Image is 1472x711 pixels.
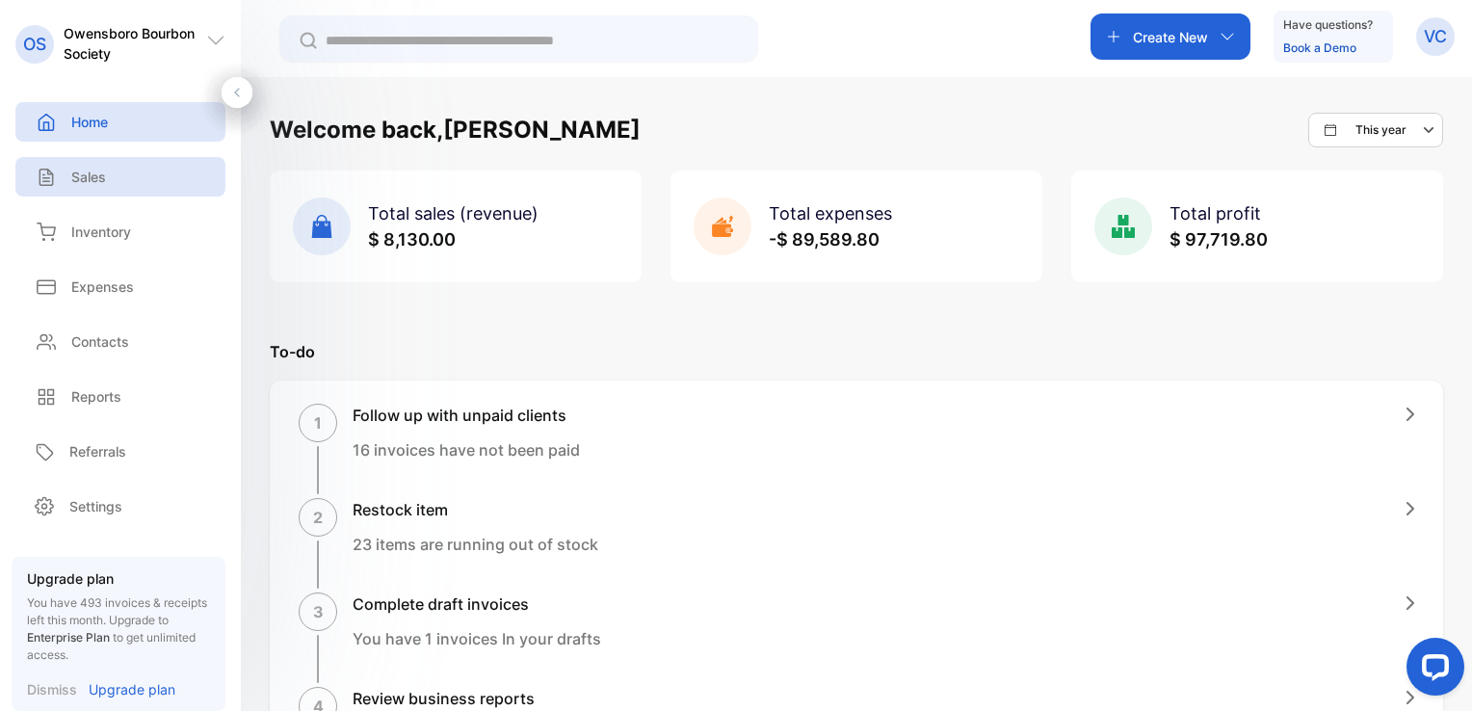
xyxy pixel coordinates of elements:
p: Settings [69,496,122,516]
span: Total sales (revenue) [368,203,539,224]
span: Upgrade to to get unlimited access. [27,613,196,662]
p: Sales [71,167,106,187]
h1: Follow up with unpaid clients [353,404,580,427]
h1: Review business reports [353,687,721,710]
span: $ 8,130.00 [368,229,456,250]
p: To-do [270,340,1443,363]
p: Expenses [71,276,134,297]
p: Upgrade plan [89,679,175,699]
span: -$ 89,589.80 [769,229,880,250]
p: Contacts [71,331,129,352]
a: Book a Demo [1283,40,1356,55]
p: Have questions? [1283,15,1373,35]
span: Total expenses [769,203,892,224]
h1: Welcome back, [PERSON_NAME] [270,113,641,147]
h1: Complete draft invoices [353,592,601,616]
h1: Restock item [353,498,598,521]
button: Create New [1091,13,1250,60]
iframe: LiveChat chat widget [1391,630,1472,711]
p: Inventory [71,222,131,242]
p: Home [71,112,108,132]
p: VC [1424,24,1447,49]
p: Owensboro Bourbon Society [64,23,206,64]
p: This year [1355,121,1406,139]
button: VC [1416,13,1455,60]
a: Upgrade plan [77,679,175,699]
span: Total profit [1170,203,1261,224]
p: You have 1 invoices In your drafts [353,627,601,650]
p: Referrals [69,441,126,461]
p: Create New [1133,27,1208,47]
p: Dismiss [27,679,77,699]
p: 16 invoices have not been paid [353,438,580,461]
button: This year [1308,113,1443,147]
span: $ 97,719.80 [1170,229,1268,250]
p: 23 items are running out of stock [353,533,598,556]
span: Enterprise Plan [27,630,110,645]
p: Upgrade plan [27,568,210,589]
p: OS [23,32,46,57]
p: Reports [71,386,121,407]
p: 2 [313,506,323,529]
p: You have 493 invoices & receipts left this month. [27,594,210,664]
p: 3 [313,600,324,623]
p: 1 [314,411,322,434]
